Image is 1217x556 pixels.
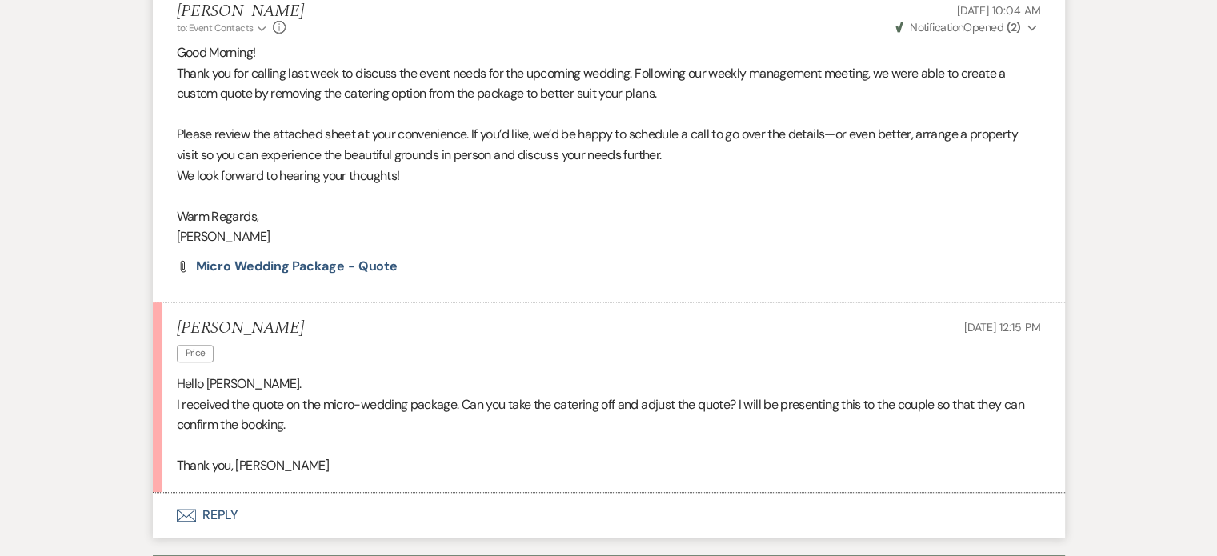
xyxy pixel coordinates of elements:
[957,3,1041,18] span: [DATE] 10:04 AM
[177,206,1041,227] p: Warm Regards,
[196,258,398,274] span: Micro Wedding Package - Quote
[177,166,1041,186] p: We look forward to hearing your thoughts!
[177,124,1041,165] p: Please review the attached sheet at your convenience. If you’d like, we’d be happy to schedule a ...
[196,260,398,273] a: Micro Wedding Package - Quote
[910,20,963,34] span: Notification
[177,22,254,34] span: to: Event Contacts
[177,42,1041,63] p: Good Morning!
[893,19,1041,36] button: NotificationOpened (2)
[153,493,1065,538] button: Reply
[177,374,1041,394] p: Hello [PERSON_NAME].
[177,63,1041,104] p: Thank you for calling last week to discuss the event needs for the upcoming wedding. Following ou...
[177,455,1041,476] p: Thank you, [PERSON_NAME]
[177,345,214,362] span: Price
[177,226,1041,247] p: [PERSON_NAME]
[1006,20,1020,34] strong: ( 2 )
[964,320,1041,334] span: [DATE] 12:15 PM
[177,318,304,338] h5: [PERSON_NAME]
[177,21,269,35] button: to: Event Contacts
[895,20,1021,34] span: Opened
[177,2,304,22] h5: [PERSON_NAME]
[177,394,1041,435] p: I received the quote on the micro-wedding package. Can you take the catering off and adjust the q...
